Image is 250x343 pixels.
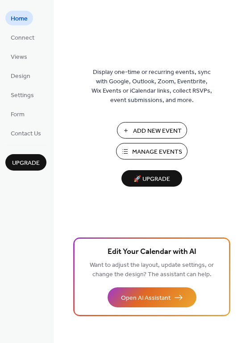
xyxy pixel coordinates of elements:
[108,246,196,258] span: Edit Your Calendar with AI
[5,154,46,171] button: Upgrade
[5,87,39,102] a: Settings
[11,14,28,24] span: Home
[116,143,187,159] button: Manage Events
[121,170,182,187] button: 🚀 Upgrade
[11,53,27,62] span: Views
[5,106,30,121] a: Form
[108,287,196,307] button: Open AI Assistant
[5,30,40,45] a: Connect
[121,294,171,303] span: Open AI Assistant
[11,33,34,43] span: Connect
[5,49,33,64] a: Views
[11,91,34,100] span: Settings
[133,127,182,136] span: Add New Event
[11,110,25,119] span: Form
[12,159,40,168] span: Upgrade
[92,68,212,105] span: Display one-time or recurring events, sync with Google, Outlook, Zoom, Eventbrite, Wix Events or ...
[132,147,182,157] span: Manage Events
[5,68,36,83] a: Design
[5,11,33,25] a: Home
[117,122,187,139] button: Add New Event
[11,72,30,81] span: Design
[90,259,214,281] span: Want to adjust the layout, update settings, or change the design? The assistant can help.
[5,126,46,140] a: Contact Us
[11,129,41,139] span: Contact Us
[127,173,177,185] span: 🚀 Upgrade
